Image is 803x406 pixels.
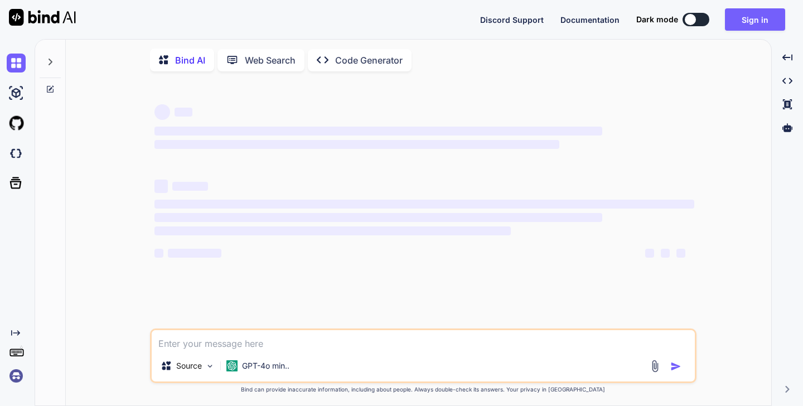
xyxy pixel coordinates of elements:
[670,361,681,372] img: icon
[175,54,205,67] p: Bind AI
[154,140,559,149] span: ‌
[154,213,602,222] span: ‌
[9,9,76,26] img: Bind AI
[154,226,511,235] span: ‌
[480,15,544,25] span: Discord Support
[242,360,289,371] p: GPT-4o min..
[7,144,26,163] img: darkCloudIdeIcon
[226,360,238,371] img: GPT-4o mini
[645,249,654,258] span: ‌
[7,366,26,385] img: signin
[154,104,170,120] span: ‌
[205,361,215,371] img: Pick Models
[154,127,602,136] span: ‌
[7,84,26,103] img: ai-studio
[335,54,403,67] p: Code Generator
[480,14,544,26] button: Discord Support
[649,360,661,373] img: attachment
[176,360,202,371] p: Source
[560,14,620,26] button: Documentation
[154,180,168,193] span: ‌
[154,249,163,258] span: ‌
[245,54,296,67] p: Web Search
[175,108,192,117] span: ‌
[636,14,678,25] span: Dark mode
[661,249,670,258] span: ‌
[7,114,26,133] img: githubLight
[168,249,221,258] span: ‌
[725,8,785,31] button: Sign in
[172,182,208,191] span: ‌
[154,200,694,209] span: ‌
[7,54,26,72] img: chat
[150,385,696,394] p: Bind can provide inaccurate information, including about people. Always double-check its answers....
[676,249,685,258] span: ‌
[560,15,620,25] span: Documentation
